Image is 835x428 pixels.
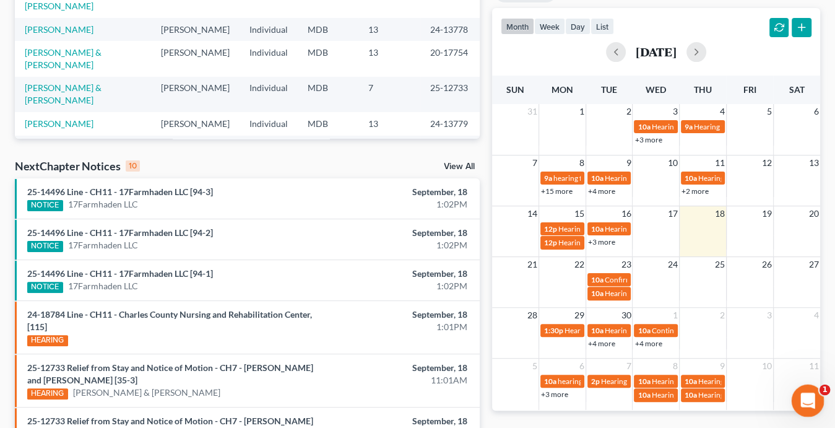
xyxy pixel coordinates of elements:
[27,241,63,252] div: NOTICE
[151,77,240,112] td: [PERSON_NAME]
[605,224,767,234] span: Hearing for [PERSON_NAME] & [PERSON_NAME]
[672,104,679,119] span: 3
[552,84,573,95] span: Mon
[672,308,679,323] span: 1
[601,84,617,95] span: Tue
[558,224,595,234] span: Hearing for
[651,390,688,400] span: Hearing for
[591,18,614,35] button: list
[667,206,679,221] span: 17
[761,206,773,221] span: 19
[68,280,138,292] a: 17Farmhaden LLC
[667,257,679,272] span: 24
[672,359,679,373] span: 8
[714,257,726,272] span: 25
[240,112,298,135] td: Individual
[526,308,539,323] span: 28
[558,238,595,247] span: Hearing for
[420,18,480,41] td: 24-13778
[25,118,93,129] a: [PERSON_NAME]
[298,77,358,112] td: MDB
[766,104,773,119] span: 5
[685,377,697,386] span: 10a
[531,155,539,170] span: 7
[588,339,615,348] a: +4 more
[27,362,313,385] a: 25-12733 Relief from Stay and Notice of Motion - CH7 - [PERSON_NAME] and [PERSON_NAME] [35-3]
[813,104,820,119] span: 6
[358,136,420,159] td: 13
[578,359,586,373] span: 6
[329,374,467,387] div: 11:01AM
[588,237,615,247] a: +3 more
[761,155,773,170] span: 12
[240,41,298,76] td: Individual
[651,326,782,335] span: Continued hearing for [PERSON_NAME]
[667,155,679,170] span: 10
[240,77,298,112] td: Individual
[544,377,556,386] span: 10a
[544,326,563,335] span: 1:30p
[620,206,632,221] span: 16
[420,136,480,159] td: 24-11133
[420,112,480,135] td: 24-13779
[151,18,240,41] td: [PERSON_NAME]
[68,239,138,251] a: 17Farmhaden LLC
[329,268,467,280] div: September, 18
[601,377,698,386] span: Hearing for [PERSON_NAME]
[553,173,753,183] span: hearing for Charles County Nursing and Rehabilitation Center,
[685,122,693,131] span: 9a
[558,377,719,386] span: hearing for [PERSON_NAME] & [PERSON_NAME]
[444,162,475,171] a: View All
[634,339,662,348] a: +4 more
[620,257,632,272] span: 23
[534,18,565,35] button: week
[298,18,358,41] td: MDB
[541,186,573,196] a: +15 more
[151,112,240,135] td: [PERSON_NAME]
[698,377,795,386] span: Hearing for [PERSON_NAME]
[329,186,467,198] div: September, 18
[646,84,666,95] span: Wed
[743,84,756,95] span: Fri
[808,359,820,373] span: 11
[766,308,773,323] span: 3
[698,173,811,183] span: Hearing for Peta-[PERSON_NAME]
[526,257,539,272] span: 21
[605,173,701,183] span: Hearing for [PERSON_NAME]
[820,385,831,396] span: 1
[329,415,467,427] div: September, 18
[681,186,709,196] a: +2 more
[25,24,93,35] a: [PERSON_NAME]
[789,84,805,95] span: Sat
[792,385,824,417] iframe: Intercom live chat
[358,41,420,76] td: 13
[685,173,697,183] span: 10a
[578,155,586,170] span: 8
[420,77,480,112] td: 25-12733
[358,77,420,112] td: 7
[329,227,467,239] div: September, 18
[526,104,539,119] span: 31
[298,136,358,159] td: MDB
[651,122,688,131] span: Hearing for
[151,41,240,76] td: [PERSON_NAME]
[27,268,213,279] a: 25-14496 Line - CH11 - 17Farmhaden LLC [94-1]
[68,198,138,211] a: 17Farmhaden LLC
[719,359,726,373] span: 9
[634,135,662,144] a: +3 more
[719,308,726,323] span: 2
[27,282,63,293] div: NOTICE
[578,104,586,119] span: 1
[27,309,312,332] a: 24-18784 Line - CH11 - Charles County Nursing and Rehabilitation Center, [115]
[638,377,650,386] span: 10a
[27,335,68,346] div: HEARING
[761,359,773,373] span: 10
[591,377,600,386] span: 2p
[620,308,632,323] span: 30
[698,390,795,400] span: Hearing for [PERSON_NAME]
[808,206,820,221] span: 20
[651,377,688,386] span: Hearing for
[27,388,68,400] div: HEARING
[565,326,661,335] span: Hearing for [PERSON_NAME]
[638,122,650,131] span: 10a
